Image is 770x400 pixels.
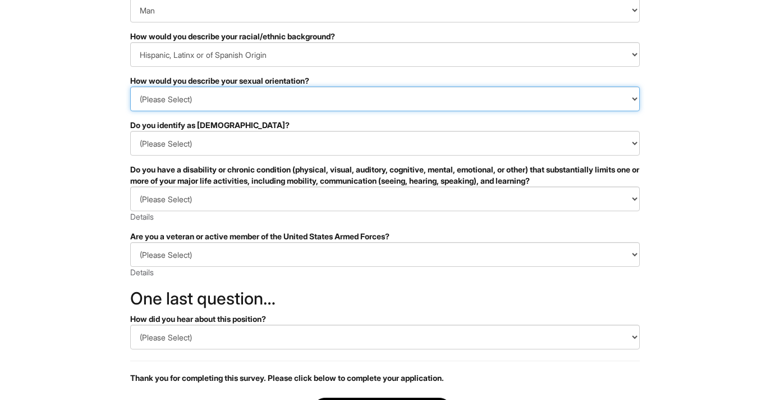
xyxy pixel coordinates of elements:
[130,75,640,87] div: How would you describe your sexual orientation?
[130,187,640,211] select: Do you have a disability or chronic condition (physical, visual, auditory, cognitive, mental, emo...
[130,87,640,111] select: How would you describe your sexual orientation?
[130,372,640,384] p: Thank you for completing this survey. Please click below to complete your application.
[130,131,640,156] select: Do you identify as transgender?
[130,289,640,308] h2: One last question…
[130,231,640,242] div: Are you a veteran or active member of the United States Armed Forces?
[130,325,640,349] select: How did you hear about this position?
[130,242,640,267] select: Are you a veteran or active member of the United States Armed Forces?
[130,212,154,221] a: Details
[130,267,154,277] a: Details
[130,42,640,67] select: How would you describe your racial/ethnic background?
[130,164,640,187] div: Do you have a disability or chronic condition (physical, visual, auditory, cognitive, mental, emo...
[130,313,640,325] div: How did you hear about this position?
[130,31,640,42] div: How would you describe your racial/ethnic background?
[130,120,640,131] div: Do you identify as [DEMOGRAPHIC_DATA]?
